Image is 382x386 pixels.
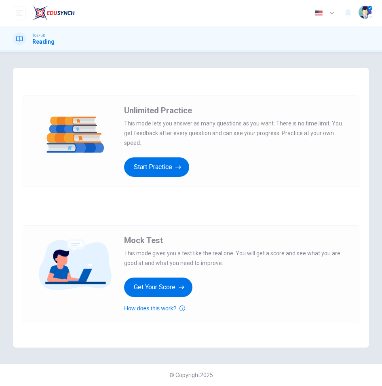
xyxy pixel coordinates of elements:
[124,106,192,115] span: Unlimited Practice
[355,358,374,378] iframe: Intercom live chat
[32,33,45,38] span: TOEFL®
[124,119,349,148] span: This mode lets you answer as many questions as you want. There is no time limit. You get feedback...
[124,157,189,177] button: Start Practice
[169,372,213,378] span: © Copyright 2025
[13,6,26,19] button: open mobile menu
[32,5,75,21] img: EduSynch logo
[32,38,55,45] h1: Reading
[124,278,192,297] button: Get Your Score
[124,235,163,245] span: Mock Test
[124,303,185,313] button: How does this work?
[124,248,349,268] span: This mode gives you a test like the real one. You will get a score and see what you are good at a...
[314,10,324,16] img: en
[359,6,371,19] img: Profile picture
